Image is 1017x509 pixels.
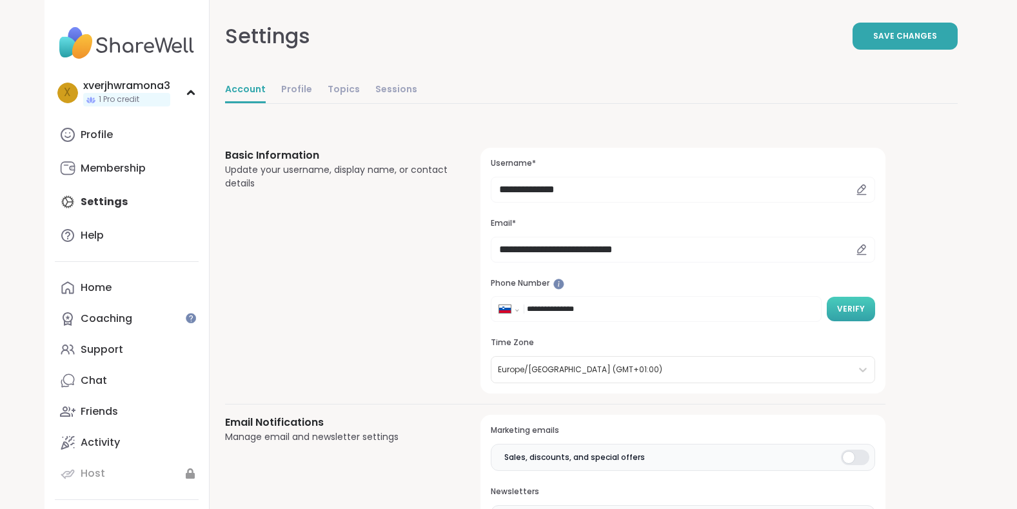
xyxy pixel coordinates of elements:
[827,297,875,321] button: Verify
[225,430,450,444] div: Manage email and newsletter settings
[83,79,170,93] div: xverjhwramona3
[225,163,450,190] div: Update your username, display name, or contact details
[225,148,450,163] h3: Basic Information
[81,161,146,175] div: Membership
[55,458,199,489] a: Host
[55,365,199,396] a: Chat
[55,427,199,458] a: Activity
[225,77,266,103] a: Account
[491,158,874,169] h3: Username*
[99,94,139,105] span: 1 Pro credit
[853,23,958,50] button: Save Changes
[81,228,104,243] div: Help
[55,220,199,251] a: Help
[55,21,199,66] img: ShareWell Nav Logo
[491,218,874,229] h3: Email*
[225,21,310,52] div: Settings
[55,334,199,365] a: Support
[225,415,450,430] h3: Email Notifications
[837,303,865,315] span: Verify
[81,466,105,481] div: Host
[81,404,118,419] div: Friends
[81,281,112,295] div: Home
[55,303,199,334] a: Coaching
[55,396,199,427] a: Friends
[491,486,874,497] h3: Newsletters
[81,374,107,388] div: Chat
[81,435,120,450] div: Activity
[504,452,645,463] span: Sales, discounts, and special offers
[491,278,874,289] h3: Phone Number
[873,30,937,42] span: Save Changes
[81,312,132,326] div: Coaching
[64,85,71,101] span: x
[328,77,360,103] a: Topics
[491,425,874,436] h3: Marketing emails
[55,119,199,150] a: Profile
[281,77,312,103] a: Profile
[375,77,417,103] a: Sessions
[491,337,874,348] h3: Time Zone
[81,343,123,357] div: Support
[186,313,196,323] iframe: Spotlight
[55,272,199,303] a: Home
[81,128,113,142] div: Profile
[55,153,199,184] a: Membership
[553,279,564,290] iframe: Spotlight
